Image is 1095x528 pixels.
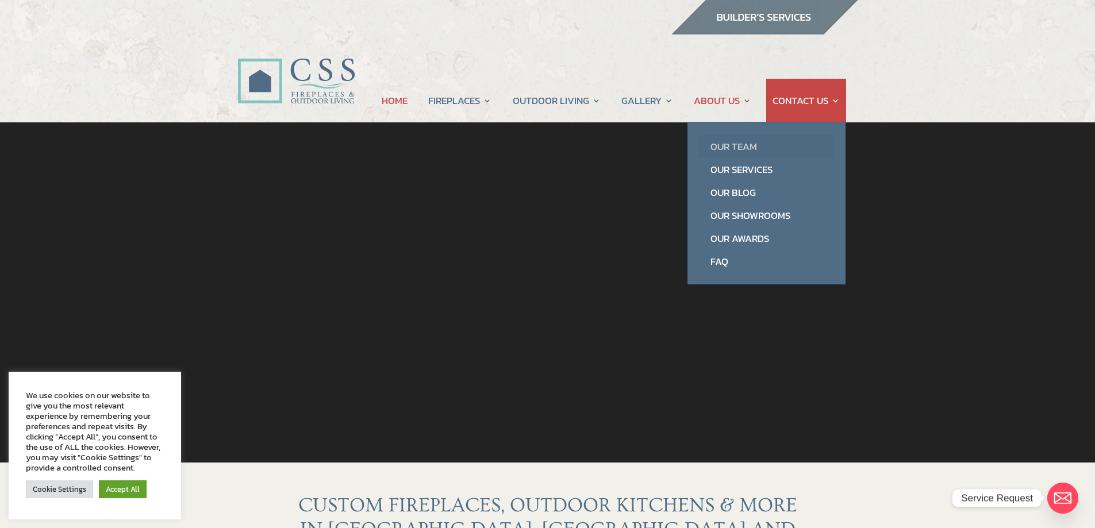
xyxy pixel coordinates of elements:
a: FAQ [699,250,834,273]
a: Our Blog [699,181,834,204]
a: ABOUT US [694,79,751,122]
a: Accept All [99,480,147,498]
a: builder services construction supply [671,24,858,38]
a: Our Awards [699,227,834,250]
a: Our Services [699,158,834,181]
a: FIREPLACES [428,79,491,122]
a: Email [1047,483,1078,514]
a: CONTACT US [773,79,840,122]
a: OUTDOOR LIVING [513,79,601,122]
div: We use cookies on our website to give you the most relevant experience by remembering your prefer... [26,390,164,473]
a: Our Team [699,135,834,158]
a: Our Showrooms [699,204,834,227]
a: GALLERY [621,79,673,122]
a: Cookie Settings [26,480,93,498]
a: HOME [382,79,408,122]
img: CSS Fireplaces & Outdoor Living (Formerly Construction Solutions & Supply)- Jacksonville Ormond B... [237,26,355,110]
